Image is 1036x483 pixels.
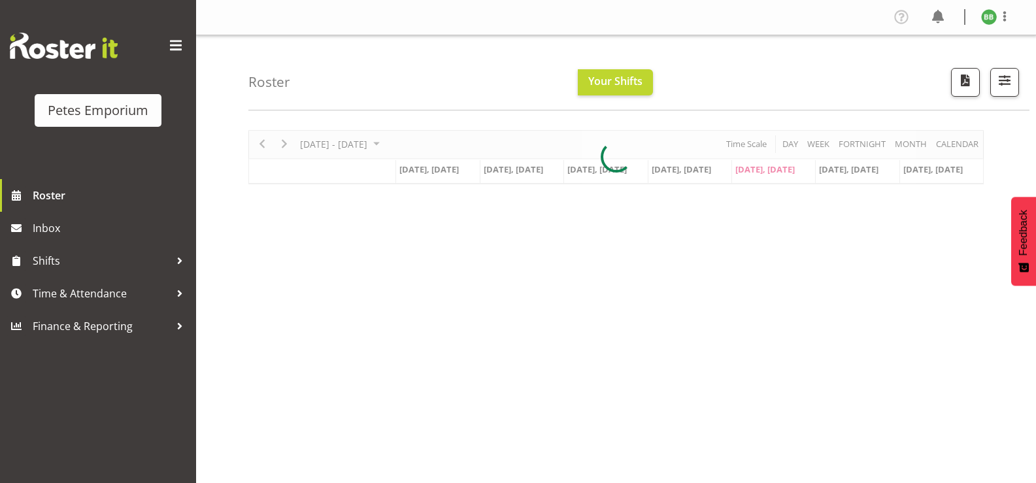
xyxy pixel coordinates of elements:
[48,101,148,120] div: Petes Emporium
[10,33,118,59] img: Rosterit website logo
[1018,210,1029,256] span: Feedback
[33,251,170,271] span: Shifts
[33,186,190,205] span: Roster
[248,75,290,90] h4: Roster
[588,74,643,88] span: Your Shifts
[951,68,980,97] button: Download a PDF of the roster according to the set date range.
[33,218,190,238] span: Inbox
[33,284,170,303] span: Time & Attendance
[981,9,997,25] img: beena-bist9974.jpg
[33,316,170,336] span: Finance & Reporting
[578,69,653,95] button: Your Shifts
[1011,197,1036,286] button: Feedback - Show survey
[990,68,1019,97] button: Filter Shifts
